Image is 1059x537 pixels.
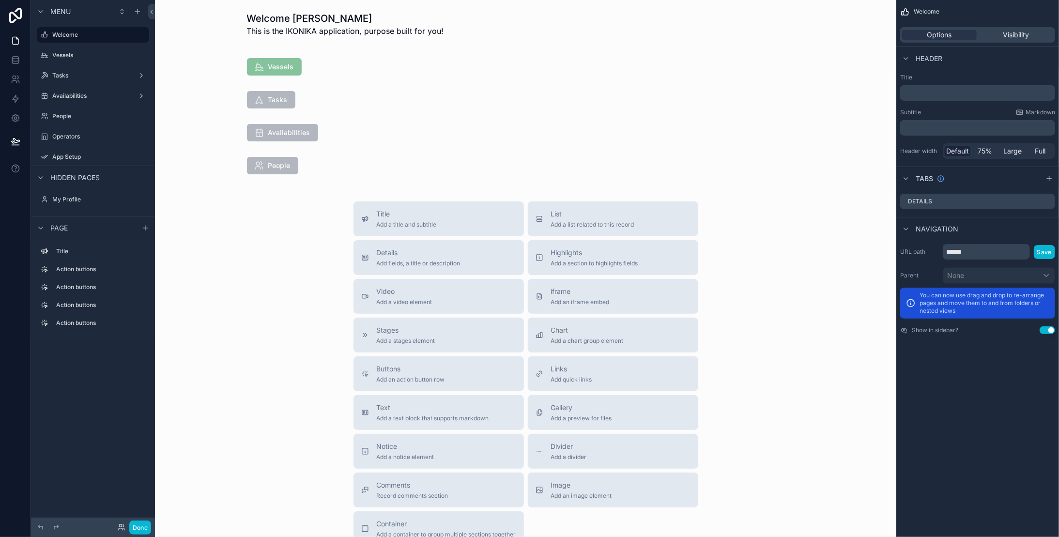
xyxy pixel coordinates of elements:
[377,453,434,461] span: Add a notice element
[551,260,638,267] span: Add a section to highlights fields
[37,129,149,144] a: Operators
[377,325,435,335] span: Stages
[37,108,149,124] a: People
[551,337,624,345] span: Add a chart group element
[914,8,939,15] span: Welcome
[947,271,964,280] span: None
[528,318,698,353] button: ChartAdd a chart group element
[377,287,432,296] span: Video
[551,325,624,335] span: Chart
[900,74,1055,81] label: Title
[52,133,147,140] label: Operators
[528,434,698,469] button: DividerAdd a divider
[551,209,634,219] span: List
[900,120,1055,136] div: scrollable content
[37,88,149,104] a: Availabilities
[528,356,698,391] button: LinksAdd quick links
[551,480,612,490] span: Image
[31,239,155,340] div: scrollable content
[551,221,634,229] span: Add a list related to this record
[56,247,145,255] label: Title
[551,248,638,258] span: Highlights
[52,112,147,120] label: People
[377,364,445,374] span: Buttons
[551,403,612,413] span: Gallery
[1016,108,1055,116] a: Markdown
[52,31,143,39] label: Welcome
[377,298,432,306] span: Add a video element
[551,364,592,374] span: Links
[50,223,68,233] span: Page
[353,201,524,236] button: TitleAdd a title and subtitle
[37,192,149,207] a: My Profile
[37,68,149,83] a: Tasks
[52,196,147,203] label: My Profile
[56,265,145,273] label: Action buttons
[353,240,524,275] button: DetailsAdd fields, a title or description
[377,260,460,267] span: Add fields, a title or description
[551,414,612,422] span: Add a preview for files
[377,519,516,529] span: Container
[943,267,1055,284] button: None
[377,492,448,500] span: Record comments section
[916,174,933,184] span: Tabs
[56,319,145,327] label: Action buttons
[528,201,698,236] button: ListAdd a list related to this record
[978,146,993,156] span: 75%
[900,248,939,256] label: URL path
[900,272,939,279] label: Parent
[1035,146,1046,156] span: Full
[528,473,698,507] button: ImageAdd an image element
[528,279,698,314] button: iframeAdd an iframe embed
[1003,30,1029,40] span: Visibility
[900,85,1055,101] div: scrollable content
[1026,108,1055,116] span: Markdown
[551,298,610,306] span: Add an iframe embed
[353,356,524,391] button: ButtonsAdd an action button row
[528,240,698,275] button: HighlightsAdd a section to highlights fields
[52,92,134,100] label: Availabilities
[377,209,437,219] span: Title
[916,54,942,63] span: Header
[353,395,524,430] button: TextAdd a text block that supports markdown
[377,442,434,451] span: Notice
[946,146,969,156] span: Default
[551,492,612,500] span: Add an image element
[353,318,524,353] button: StagesAdd a stages element
[52,51,147,59] label: Vessels
[551,442,587,451] span: Divider
[129,521,151,535] button: Done
[377,337,435,345] span: Add a stages element
[916,224,958,234] span: Navigation
[900,147,939,155] label: Header width
[56,283,145,291] label: Action buttons
[908,198,932,205] label: Details
[920,292,1049,315] p: You can now use drag and drop to re-arrange pages and move them to and from folders or nested views
[1004,146,1022,156] span: Large
[353,434,524,469] button: NoticeAdd a notice element
[551,453,587,461] span: Add a divider
[50,7,71,16] span: Menu
[377,480,448,490] span: Comments
[52,72,134,79] label: Tasks
[528,395,698,430] button: GalleryAdd a preview for files
[1034,245,1055,259] button: Save
[377,414,489,422] span: Add a text block that supports markdown
[37,27,149,43] a: Welcome
[551,287,610,296] span: iframe
[900,108,921,116] label: Subtitle
[927,30,952,40] span: Options
[377,248,460,258] span: Details
[52,153,147,161] label: App Setup
[37,149,149,165] a: App Setup
[56,301,145,309] label: Action buttons
[377,403,489,413] span: Text
[37,47,149,63] a: Vessels
[353,279,524,314] button: VideoAdd a video element
[912,326,958,334] label: Show in sidebar?
[551,376,592,384] span: Add quick links
[377,376,445,384] span: Add an action button row
[353,473,524,507] button: CommentsRecord comments section
[377,221,437,229] span: Add a title and subtitle
[50,173,100,183] span: Hidden pages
